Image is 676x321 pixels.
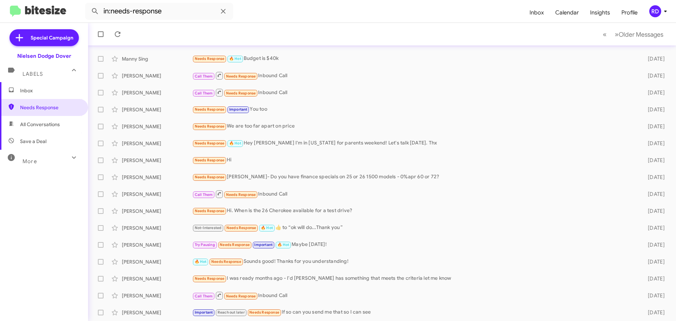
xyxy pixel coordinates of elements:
span: Needs Response [195,158,225,162]
div: Inbound Call [192,190,637,198]
span: Needs Response [195,107,225,112]
span: 🔥 Hot [277,242,289,247]
div: [DATE] [637,309,670,316]
a: Insights [584,2,616,23]
div: [PERSON_NAME] [122,292,192,299]
div: [DATE] [637,191,670,198]
span: » [615,30,619,39]
span: Needs Response [226,192,256,197]
input: Search [85,3,233,20]
div: [PERSON_NAME] [122,106,192,113]
span: Call Them [195,294,213,298]
span: 🔥 Hot [229,56,241,61]
div: Hey [PERSON_NAME] I'm in [US_STATE] for parents weekend! Let's talk [DATE]. Thx [192,139,637,147]
div: [PERSON_NAME] [122,241,192,248]
div: [PERSON_NAME] [122,89,192,96]
div: RD [649,5,661,17]
span: Needs Response [195,175,225,179]
span: More [23,158,37,165]
span: Needs Response [220,242,250,247]
span: Important [229,107,248,112]
span: Call Them [195,192,213,197]
span: Needs Response [195,276,225,281]
span: Reach out later [218,310,245,315]
span: Important [195,310,213,315]
div: [PERSON_NAME] [122,123,192,130]
span: Needs Response [226,74,256,79]
div: Inbound Call [192,291,637,300]
div: [PERSON_NAME] [122,275,192,282]
div: [PERSON_NAME] [122,258,192,265]
span: Needs Response [195,141,225,146]
div: [DATE] [637,123,670,130]
span: Needs Response [226,226,256,230]
div: [PERSON_NAME] [122,224,192,232]
span: Important [254,242,273,247]
a: Calendar [550,2,584,23]
span: Needs Response [226,91,256,95]
div: [DATE] [637,55,670,62]
span: Labels [23,71,43,77]
button: Previous [599,27,611,42]
div: [DATE] [637,241,670,248]
span: 🔥 Hot [195,259,207,264]
div: If so can you send me that so I can see [192,308,637,316]
span: Inbox [20,87,80,94]
button: Next [611,27,668,42]
div: Sounds good! Thanks for you understanding! [192,258,637,266]
button: RD [643,5,668,17]
div: Hi [192,156,637,164]
div: [DATE] [637,275,670,282]
span: « [603,30,607,39]
div: [PERSON_NAME] [122,140,192,147]
div: [PERSON_NAME] [122,157,192,164]
div: We are too far apart on price [192,122,637,130]
span: Needs Response [195,124,225,129]
span: 🔥 Hot [229,141,241,146]
span: Call Them [195,74,213,79]
div: [DATE] [637,106,670,113]
span: Not-Interested [195,226,222,230]
div: Inbound Call [192,71,637,80]
div: [DATE] [637,72,670,79]
nav: Page navigation example [599,27,668,42]
div: [DATE] [637,208,670,215]
span: Needs Response [226,294,256,298]
div: Budget is $40k [192,55,637,63]
div: I was ready months ago - I'd [PERSON_NAME] has something that meets the criteria let me know [192,274,637,283]
span: Save a Deal [20,138,46,145]
span: Needs Response [20,104,80,111]
a: Special Campaign [10,29,79,46]
div: Manny Sing [122,55,192,62]
div: [PERSON_NAME] [122,309,192,316]
span: All Conversations [20,121,60,128]
span: 🔥 Hot [261,226,273,230]
div: Maybe [DATE]! [192,241,637,249]
span: Needs Response [195,56,225,61]
div: [PERSON_NAME] [122,191,192,198]
div: [DATE] [637,89,670,96]
div: [PERSON_NAME]- Do you have finance specials on 25 or 26 1500 models - 0%apr 60 or 72? [192,173,637,181]
div: [DATE] [637,140,670,147]
div: [DATE] [637,258,670,265]
div: You too [192,105,637,113]
div: Inbound Call [192,88,637,97]
div: [PERSON_NAME] [122,72,192,79]
div: Nielsen Dodge Dover [17,53,71,60]
span: Try Pausing [195,242,215,247]
span: Call Them [195,91,213,95]
div: [DATE] [637,174,670,181]
span: Special Campaign [31,34,73,41]
div: [PERSON_NAME] [122,208,192,215]
div: [DATE] [637,292,670,299]
div: ​👍​ to “ ok will do...Thank you ” [192,224,637,232]
div: [PERSON_NAME] [122,174,192,181]
span: Needs Response [195,209,225,213]
a: Inbox [524,2,550,23]
div: [DATE] [637,157,670,164]
a: Profile [616,2,643,23]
